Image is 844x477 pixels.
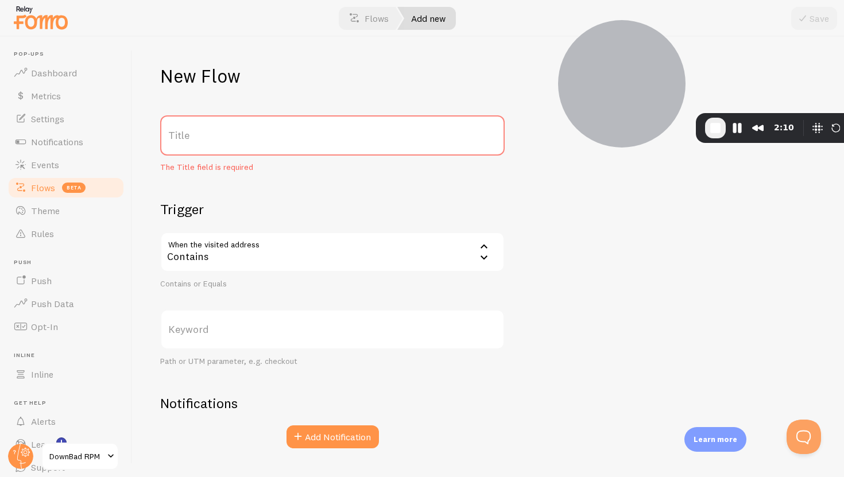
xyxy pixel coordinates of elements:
span: Events [31,159,59,170]
span: Rules [31,228,54,239]
span: Settings [31,113,64,125]
h2: Trigger [160,200,505,218]
label: Title [160,115,505,156]
span: Inline [14,352,125,359]
h2: Notifications [160,394,505,412]
span: Flows [31,182,55,193]
span: Opt-In [31,321,58,332]
button: Add Notification [287,425,379,448]
a: Opt-In [7,315,125,338]
span: Alerts [31,416,56,427]
a: Rules [7,222,125,245]
label: Keyword [160,309,505,350]
div: Path or UTM parameter, e.g. checkout [160,356,505,367]
span: beta [62,183,86,193]
a: Inline [7,363,125,386]
a: Push Data [7,292,125,315]
a: Push [7,269,125,292]
span: Push [14,259,125,266]
a: DownBad RPM [41,443,119,470]
a: Learn [7,433,125,456]
span: Learn [31,439,55,450]
span: Push [31,275,52,286]
a: Flows beta [7,176,125,199]
span: DownBad RPM [49,449,104,463]
a: Theme [7,199,125,222]
a: Alerts [7,410,125,433]
div: Contains or Equals [160,279,505,289]
a: Settings [7,107,125,130]
div: Learn more [684,427,746,452]
iframe: Help Scout Beacon - Open [787,420,821,454]
svg: <p>Watch New Feature Tutorials!</p> [56,437,67,448]
span: Theme [31,205,60,216]
a: Metrics [7,84,125,107]
span: Metrics [31,90,61,102]
a: Dashboard [7,61,125,84]
span: Inline [31,369,53,380]
span: Get Help [14,400,125,407]
h1: New Flow [160,64,505,88]
span: Pop-ups [14,51,125,58]
span: Push Data [31,298,74,309]
img: fomo-relay-logo-orange.svg [12,3,69,32]
div: The Title field is required [160,162,505,173]
span: Dashboard [31,67,77,79]
span: Notifications [31,136,83,148]
a: Events [7,153,125,176]
div: Contains [160,232,505,272]
p: Learn more [694,434,737,445]
a: Notifications [7,130,125,153]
